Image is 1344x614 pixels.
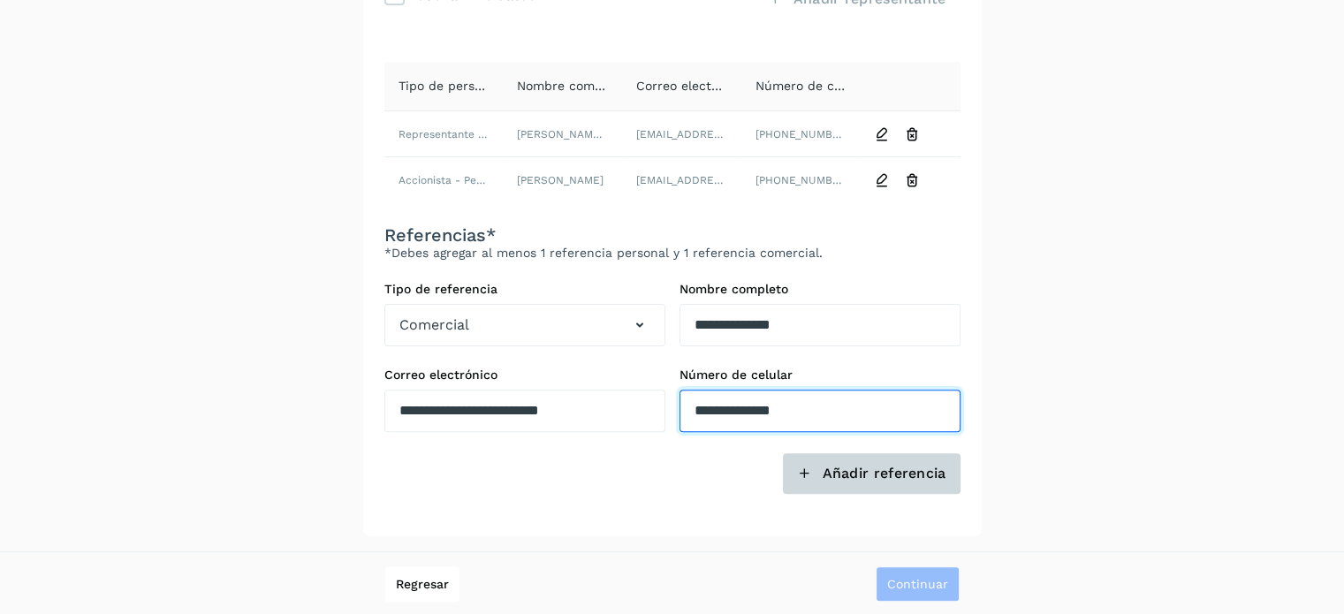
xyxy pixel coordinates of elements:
span: Accionista - Persona Física [399,174,537,186]
td: [EMAIL_ADDRESS][DOMAIN_NAME] [622,157,741,203]
button: Regresar [385,566,459,602]
span: Representante Legal [399,128,505,140]
span: Comercial [399,315,469,336]
label: Número de celular [680,368,961,383]
td: [EMAIL_ADDRESS][DOMAIN_NAME] [622,111,741,157]
button: Continuar [876,566,960,602]
span: Regresar [396,578,449,590]
span: Nombre completo [517,79,626,93]
td: [PHONE_NUMBER] [741,157,861,203]
h3: Referencias* [384,224,961,246]
td: [PERSON_NAME] [PERSON_NAME] [503,111,622,157]
span: Añadir referencia [822,464,945,483]
span: Número de celular [756,79,869,93]
span: Tipo de persona [399,79,497,93]
span: Continuar [887,578,948,590]
td: [PHONE_NUMBER] [741,111,861,157]
label: Correo electrónico [384,368,665,383]
label: Tipo de referencia [384,282,665,297]
span: Correo electrónico [636,79,749,93]
td: [PERSON_NAME] [503,157,622,203]
button: Añadir referencia [783,453,960,494]
label: Nombre completo [680,282,961,297]
p: *Debes agregar al menos 1 referencia personal y 1 referencia comercial. [384,246,961,261]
